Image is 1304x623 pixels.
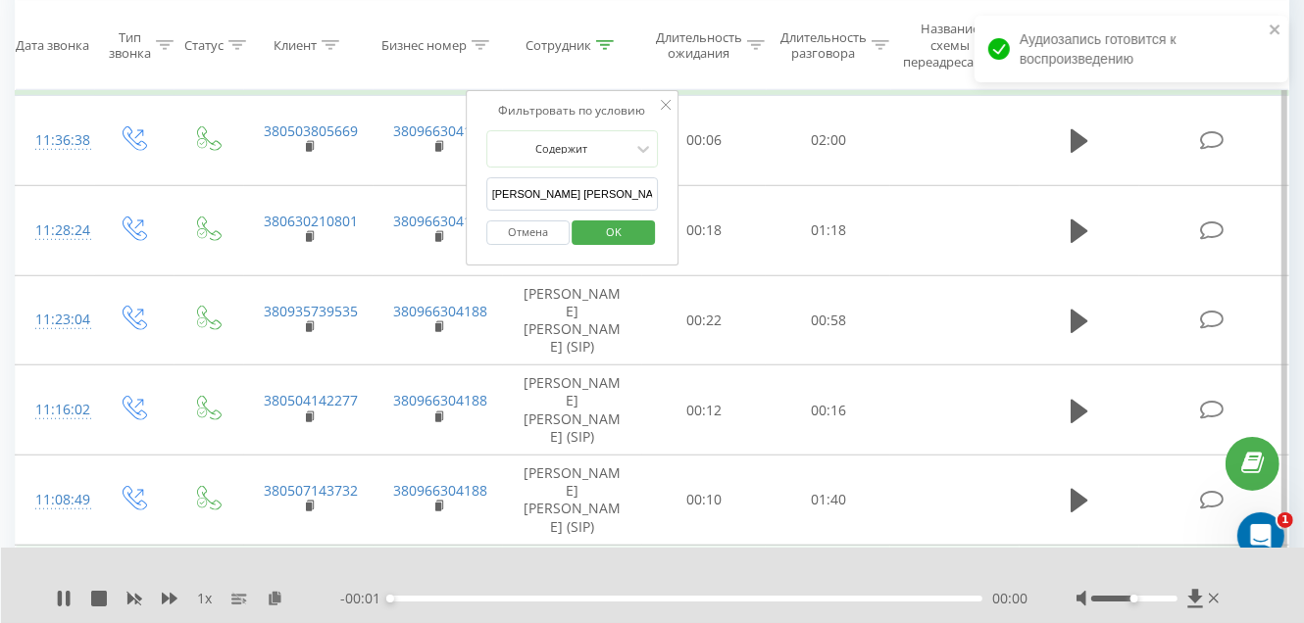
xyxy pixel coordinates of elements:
div: Клиент [274,37,317,54]
div: 11:16:02 [35,391,75,429]
a: 380966304188 [393,121,487,140]
div: 11:36:38 [35,121,75,160]
div: Сотрудник [526,37,591,54]
div: Бизнес номер [381,37,467,54]
td: 01:40 [766,455,890,546]
td: 00:58 [766,275,890,365]
div: Статус [184,37,224,54]
td: [PERSON_NAME] [PERSON_NAME] (SIP) [503,455,642,546]
a: 380503805669 [264,121,358,140]
a: 380507143732 [264,481,358,500]
span: 00:00 [992,589,1028,608]
a: 380504142277 [264,391,358,409]
td: [PERSON_NAME] [PERSON_NAME] (SIP) [503,275,642,365]
td: 00:22 [642,275,767,365]
td: 00:06 [642,96,767,186]
div: Длительность разговора [780,28,867,62]
span: - 00:01 [340,589,390,608]
div: Accessibility label [1130,595,1138,602]
td: 00:16 [766,365,890,455]
a: 380966304188 [393,391,487,409]
iframe: Intercom live chat [1237,512,1284,559]
div: 11:28:24 [35,212,75,250]
span: 1 [1278,512,1293,528]
div: Дата звонка [16,37,89,54]
div: 11:08:49 [35,481,75,519]
a: 380935739535 [264,302,358,320]
span: 1 x [197,589,212,608]
input: Введите значение [486,177,659,212]
span: OK [586,217,641,248]
td: [PERSON_NAME] [PERSON_NAME] (SIP) [503,365,642,455]
td: 00:10 [642,455,767,546]
div: Фильтровать по условию [486,101,659,120]
a: 380966304188 [393,481,487,500]
a: 380630210801 [264,212,358,230]
a: 380966304188 [393,212,487,230]
div: Аудиозапись готовится к воспроизведению [975,16,1288,82]
td: 00:12 [642,365,767,455]
div: Длительность ожидания [656,28,742,62]
a: 380966304188 [393,302,487,320]
div: 11:23:04 [35,301,75,339]
button: close [1269,22,1282,40]
div: Тип звонка [109,28,151,62]
div: Название схемы переадресации [903,21,997,71]
td: 01:18 [766,185,890,275]
button: OK [573,221,656,246]
td: 00:18 [642,185,767,275]
td: 02:00 [766,96,890,186]
button: Отмена [486,221,570,246]
div: Accessibility label [386,595,394,602]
